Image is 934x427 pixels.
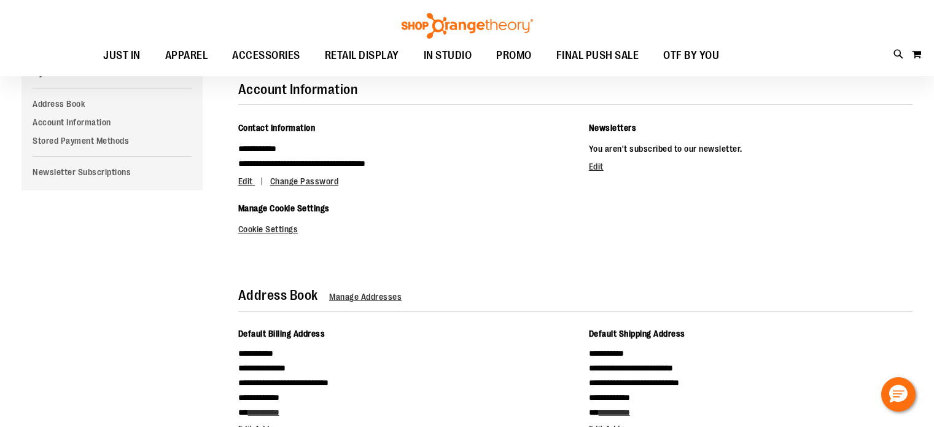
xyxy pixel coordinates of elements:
a: Edit [238,176,268,186]
strong: Address Book [238,288,318,303]
span: Newsletters [589,123,637,133]
span: Contact Information [238,123,316,133]
a: Cookie Settings [238,224,298,234]
a: FINAL PUSH SALE [544,42,652,70]
span: IN STUDIO [424,42,472,69]
span: FINAL PUSH SALE [556,42,639,69]
a: PROMO [484,42,544,70]
a: Edit [589,162,604,171]
a: Change Password [270,176,339,186]
button: Hello, have a question? Let’s chat. [881,377,916,412]
span: Manage Cookie Settings [238,203,330,213]
span: PROMO [496,42,532,69]
a: ACCESSORIES [220,42,313,70]
strong: Account Information [238,82,358,97]
span: ACCESSORIES [232,42,300,69]
a: JUST IN [91,42,153,70]
a: Account Information [21,113,203,131]
a: Address Book [21,95,203,113]
a: Newsletter Subscriptions [21,163,203,181]
a: Manage Addresses [329,292,402,302]
a: APPAREL [153,42,220,70]
a: RETAIL DISPLAY [313,42,411,70]
span: JUST IN [103,42,141,69]
img: Shop Orangetheory [400,13,535,39]
span: Default Billing Address [238,329,325,339]
span: Edit [238,176,253,186]
span: APPAREL [165,42,208,69]
a: OTF BY YOU [651,42,731,70]
span: OTF BY YOU [663,42,719,69]
span: RETAIL DISPLAY [325,42,399,69]
span: Default Shipping Address [589,329,685,339]
p: You aren't subscribed to our newsletter. [589,141,913,156]
a: IN STUDIO [411,42,485,70]
a: Stored Payment Methods [21,131,203,150]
